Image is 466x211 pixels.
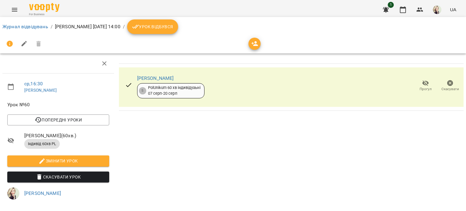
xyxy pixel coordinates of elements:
[7,2,22,17] button: Menu
[55,23,120,30] p: [PERSON_NAME] [DATE] 14:00
[438,77,462,94] button: Скасувати
[433,5,441,14] img: 6fca86356b8b7b137e504034cafa1ac1.jpg
[7,101,109,108] span: Урок №60
[388,2,394,8] span: 1
[29,12,59,16] span: For Business
[132,23,173,30] span: Урок відбувся
[12,173,104,181] span: Скасувати Урок
[7,187,19,199] img: 6fca86356b8b7b137e504034cafa1ac1.jpg
[2,24,48,29] a: Журнал відвідувань
[2,19,464,34] nav: breadcrumb
[51,23,52,30] li: /
[127,19,178,34] button: Урок відбувся
[24,141,60,147] span: Індивід 60хв PL
[24,132,109,139] span: [PERSON_NAME] ( 60 хв. )
[7,114,109,125] button: Попередні уроки
[139,87,146,94] div: 5
[420,87,432,92] span: Прогул
[29,3,59,12] img: Voopty Logo
[12,157,104,165] span: Змінити урок
[413,77,438,94] button: Прогул
[12,116,104,124] span: Попередні уроки
[24,81,43,87] a: ср , 16:30
[148,85,201,96] div: PolUnikum 60 хв індивідуаьні 07 серп - 20 серп
[123,23,125,30] li: /
[447,4,459,15] button: UA
[137,75,174,81] a: [PERSON_NAME]
[450,6,456,13] span: UA
[7,172,109,182] button: Скасувати Урок
[441,87,459,92] span: Скасувати
[24,190,61,196] a: [PERSON_NAME]
[7,155,109,166] button: Змінити урок
[24,88,57,93] a: [PERSON_NAME]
